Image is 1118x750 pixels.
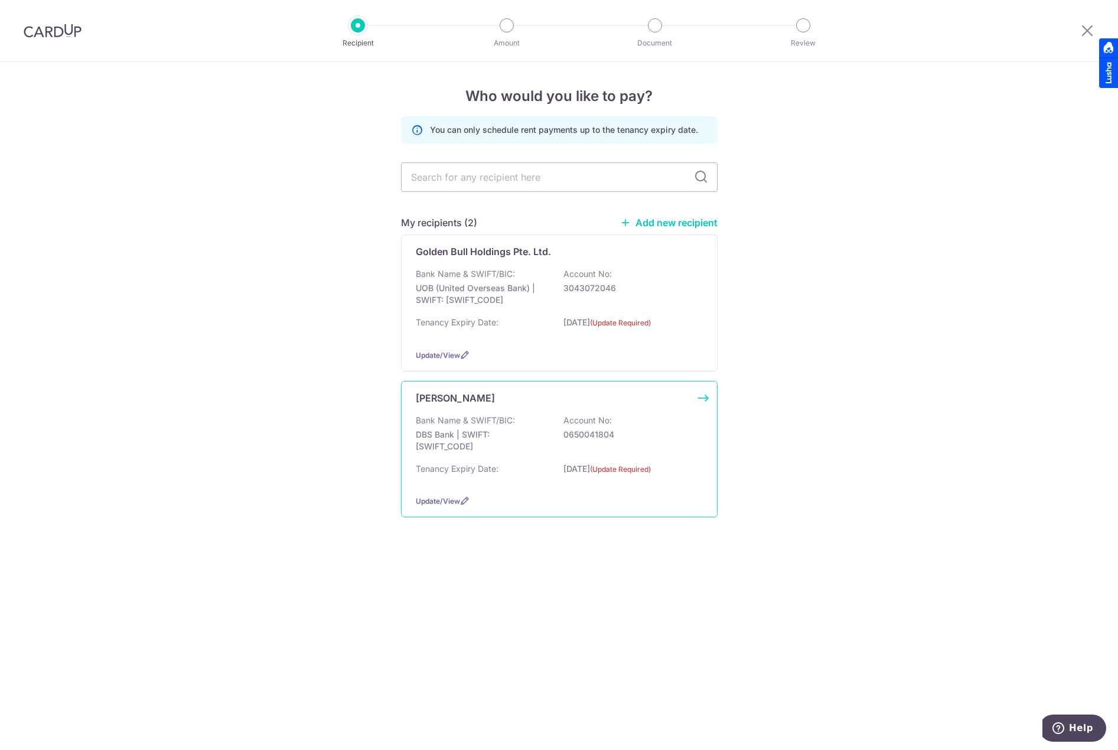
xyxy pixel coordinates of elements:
[416,244,551,259] p: Golden Bull Holdings Pte. Ltd.
[314,37,402,49] p: Recipient
[416,429,548,452] p: DBS Bank | SWIFT: [SWIFT_CODE]
[463,37,550,49] p: Amount
[416,391,495,405] p: [PERSON_NAME]
[416,415,515,426] p: Bank Name & SWIFT/BIC:
[563,317,696,336] p: [DATE]
[24,24,82,38] img: CardUp
[401,86,718,107] h4: Who would you like to pay?
[430,124,698,136] p: You can only schedule rent payments up to the tenancy expiry date.
[611,37,699,49] p: Document
[590,464,651,475] label: (Update Required)
[416,463,498,475] p: Tenancy Expiry Date:
[416,282,548,306] p: UOB (United Overseas Bank) | SWIFT: [SWIFT_CODE]
[620,217,718,229] a: Add new recipient
[416,497,460,506] a: Update/View
[563,415,612,426] p: Account No:
[563,429,696,441] p: 0650041804
[1042,715,1106,744] iframe: Opens a widget where you can find more information
[416,351,460,360] a: Update/View
[563,268,612,280] p: Account No:
[563,463,696,482] p: [DATE]
[416,317,498,328] p: Tenancy Expiry Date:
[401,162,718,192] input: Search for any recipient here
[563,282,696,294] p: 3043072046
[760,37,847,49] p: Review
[401,216,477,230] h5: My recipients (2)
[590,317,651,329] label: (Update Required)
[416,268,515,280] p: Bank Name & SWIFT/BIC:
